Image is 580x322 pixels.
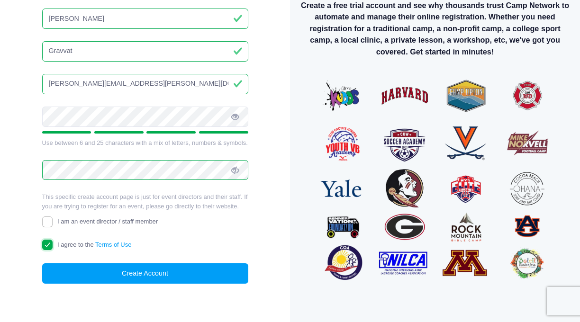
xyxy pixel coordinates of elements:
span: I agree to the [57,241,131,248]
input: First Name [42,9,248,29]
input: I agree to theTerms of Use [42,240,53,250]
p: This specific create account page is just for event directors and their staff. If you are trying ... [42,192,248,211]
input: Last Name [42,41,248,62]
button: Create Account [42,263,248,284]
input: Email [42,74,248,94]
input: I am an event director / staff member [42,216,53,227]
div: Use between 6 and 25 characters with a mix of letters, numbers & symbols. [42,138,248,148]
span: I am an event director / staff member [57,218,158,225]
a: Terms of Use [95,241,132,248]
